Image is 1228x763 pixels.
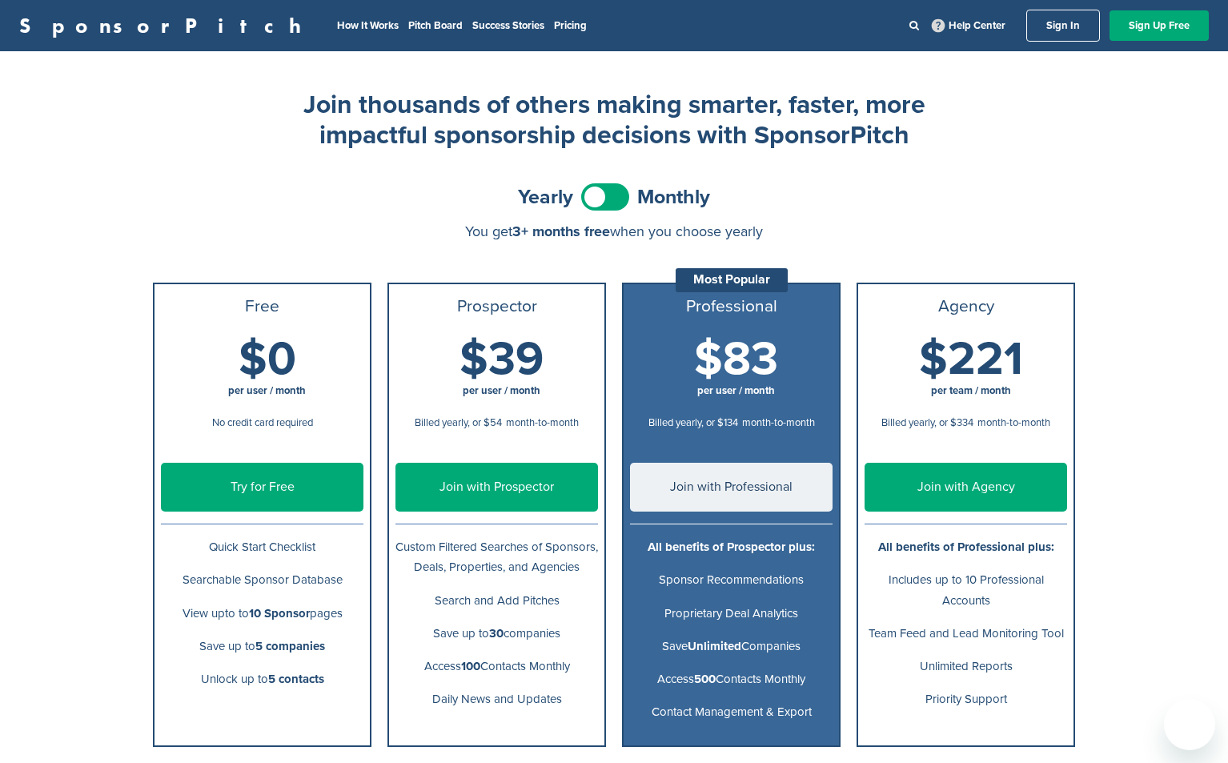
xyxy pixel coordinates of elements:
b: 30 [489,626,504,641]
a: Pitch Board [408,19,463,32]
p: Contact Management & Export [630,702,833,722]
a: Success Stories [472,19,544,32]
a: Join with Prospector [395,463,598,512]
span: month-to-month [506,416,579,429]
b: 10 Sponsor [249,606,310,620]
a: Try for Free [161,463,363,512]
b: 5 companies [255,639,325,653]
a: Join with Professional [630,463,833,512]
span: month-to-month [742,416,815,429]
a: Sign In [1026,10,1100,42]
span: month-to-month [977,416,1050,429]
p: Team Feed and Lead Monitoring Tool [865,624,1067,644]
b: 500 [694,672,716,686]
h3: Agency [865,297,1067,316]
h3: Free [161,297,363,316]
b: 100 [461,659,480,673]
p: Save Companies [630,637,833,657]
span: $39 [459,331,544,388]
span: per user / month [228,384,306,397]
a: Sign Up Free [1110,10,1209,41]
p: View upto to pages [161,604,363,624]
p: Save up to companies [395,624,598,644]
span: per team / month [931,384,1011,397]
span: $221 [919,331,1023,388]
span: per user / month [697,384,775,397]
p: Access Contacts Monthly [395,657,598,677]
p: Proprietary Deal Analytics [630,604,833,624]
p: Unlimited Reports [865,657,1067,677]
span: $83 [694,331,778,388]
a: Help Center [929,16,1009,35]
p: Save up to [161,637,363,657]
span: Billed yearly, or $334 [881,416,973,429]
h3: Professional [630,297,833,316]
b: Unlimited [688,639,741,653]
span: Billed yearly, or $134 [648,416,738,429]
b: 5 contacts [268,672,324,686]
p: Search and Add Pitches [395,591,598,611]
p: Unlock up to [161,669,363,689]
a: SponsorPitch [19,15,311,36]
p: Priority Support [865,689,1067,709]
iframe: Button to launch messaging window [1164,699,1215,750]
a: Pricing [554,19,587,32]
a: How It Works [337,19,399,32]
span: No credit card required [212,416,313,429]
p: Quick Start Checklist [161,537,363,557]
h3: Prospector [395,297,598,316]
span: 3+ months free [512,223,610,240]
p: Includes up to 10 Professional Accounts [865,570,1067,610]
p: Searchable Sponsor Database [161,570,363,590]
b: All benefits of Professional plus: [878,540,1054,554]
p: Daily News and Updates [395,689,598,709]
span: Billed yearly, or $54 [415,416,502,429]
div: You get when you choose yearly [153,223,1075,239]
h2: Join thousands of others making smarter, faster, more impactful sponsorship decisions with Sponso... [294,90,934,151]
span: $0 [239,331,296,388]
b: All benefits of Prospector plus: [648,540,815,554]
div: Most Popular [676,268,788,292]
span: Monthly [637,187,710,207]
p: Sponsor Recommendations [630,570,833,590]
a: Join with Agency [865,463,1067,512]
p: Access Contacts Monthly [630,669,833,689]
span: per user / month [463,384,540,397]
p: Custom Filtered Searches of Sponsors, Deals, Properties, and Agencies [395,537,598,577]
span: Yearly [518,187,573,207]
